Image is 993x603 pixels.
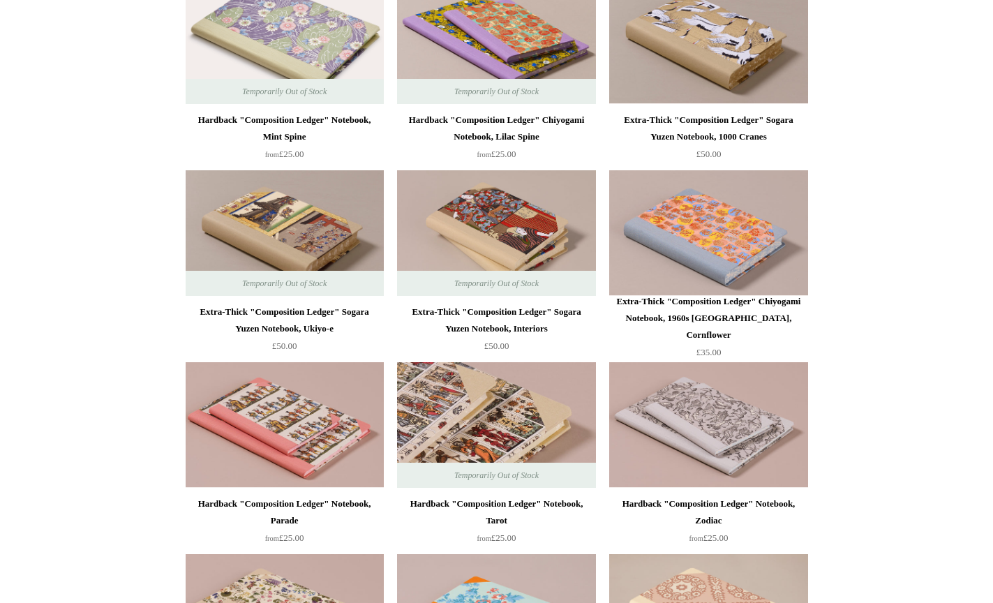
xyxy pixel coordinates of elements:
a: Extra-Thick "Composition Ledger" Chiyogami Notebook, 1960s Japan, Cornflower Extra-Thick "Composi... [609,170,807,296]
div: Extra-Thick "Composition Ledger" Sogara Yuzen Notebook, 1000 Cranes [613,112,804,145]
span: £25.00 [265,149,304,159]
span: from [477,151,491,158]
a: Hardback "Composition Ledger" Notebook, Parade Hardback "Composition Ledger" Notebook, Parade [186,362,384,488]
span: Temporarily Out of Stock [440,463,553,488]
a: Hardback "Composition Ledger" Chiyogami Notebook, Lilac Spine from£25.00 [397,112,595,169]
span: from [689,535,703,542]
a: Extra-Thick "Composition Ledger" Sogara Yuzen Notebook, Interiors Extra-Thick "Composition Ledger... [397,170,595,296]
a: Hardback "Composition Ledger" Notebook, Mint Spine from£25.00 [186,112,384,169]
a: Hardback "Composition Ledger" Notebook, Tarot Hardback "Composition Ledger" Notebook, Tarot Tempo... [397,362,595,488]
a: Hardback "Composition Ledger" Notebook, Parade from£25.00 [186,496,384,553]
span: £50.00 [484,341,509,351]
a: Hardback "Composition Ledger" Notebook, Zodiac Hardback "Composition Ledger" Notebook, Zodiac [609,362,807,488]
img: Extra-Thick "Composition Ledger" Sogara Yuzen Notebook, Interiors [397,170,595,296]
span: from [265,535,279,542]
span: Temporarily Out of Stock [228,79,341,104]
div: Hardback "Composition Ledger" Notebook, Zodiac [613,496,804,529]
span: £25.00 [689,533,729,543]
span: £25.00 [477,149,516,159]
span: £25.00 [265,533,304,543]
span: £35.00 [696,347,722,357]
span: Temporarily Out of Stock [440,271,553,296]
a: Extra-Thick "Composition Ledger" Sogara Yuzen Notebook, Ukiyo-e £50.00 [186,304,384,361]
a: Extra-Thick "Composition Ledger" Sogara Yuzen Notebook, Interiors £50.00 [397,304,595,361]
div: Extra-Thick "Composition Ledger" Sogara Yuzen Notebook, Ukiyo-e [189,304,380,337]
a: Extra-Thick "Composition Ledger" Chiyogami Notebook, 1960s [GEOGRAPHIC_DATA], Cornflower £35.00 [609,293,807,361]
img: Extra-Thick "Composition Ledger" Sogara Yuzen Notebook, Ukiyo-e [186,170,384,296]
span: from [477,535,491,542]
span: £50.00 [272,341,297,351]
a: Hardback "Composition Ledger" Notebook, Zodiac from£25.00 [609,496,807,553]
span: Temporarily Out of Stock [228,271,341,296]
div: Hardback "Composition Ledger" Notebook, Tarot [401,496,592,529]
a: Extra-Thick "Composition Ledger" Sogara Yuzen Notebook, Ukiyo-e Extra-Thick "Composition Ledger" ... [186,170,384,296]
div: Extra-Thick "Composition Ledger" Chiyogami Notebook, 1960s [GEOGRAPHIC_DATA], Cornflower [613,293,804,343]
img: Extra-Thick "Composition Ledger" Chiyogami Notebook, 1960s Japan, Cornflower [609,170,807,296]
div: Extra-Thick "Composition Ledger" Sogara Yuzen Notebook, Interiors [401,304,592,337]
img: Hardback "Composition Ledger" Notebook, Zodiac [609,362,807,488]
a: Extra-Thick "Composition Ledger" Sogara Yuzen Notebook, 1000 Cranes £50.00 [609,112,807,169]
span: from [265,151,279,158]
img: Hardback "Composition Ledger" Notebook, Tarot [397,362,595,488]
div: Hardback "Composition Ledger" Notebook, Parade [189,496,380,529]
span: Temporarily Out of Stock [440,79,553,104]
div: Hardback "Composition Ledger" Chiyogami Notebook, Lilac Spine [401,112,592,145]
span: £50.00 [696,149,722,159]
span: £25.00 [477,533,516,543]
div: Hardback "Composition Ledger" Notebook, Mint Spine [189,112,380,145]
a: Hardback "Composition Ledger" Notebook, Tarot from£25.00 [397,496,595,553]
img: Hardback "Composition Ledger" Notebook, Parade [186,362,384,488]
